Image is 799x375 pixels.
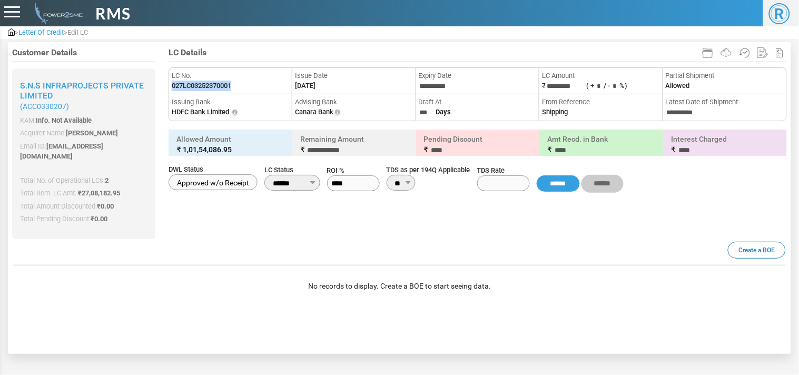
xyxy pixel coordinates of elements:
[424,145,429,154] span: ₹
[666,71,784,81] span: Partial Shipment
[13,281,786,292] div: No records to display. Create a BOE to start seeing data.
[231,108,239,117] img: Info
[172,71,289,81] span: LC No.
[542,132,660,157] h6: Amt Recd. in Bank
[78,189,120,197] span: ₹
[172,81,231,91] label: 027LC03252370001
[542,97,659,107] span: From Reference
[387,165,470,175] span: TDS as per 194Q Applicable
[671,145,676,154] span: ₹
[264,165,320,175] span: LC Status
[477,165,530,176] span: TDS Rate
[105,176,108,184] span: 2
[542,107,568,117] label: Shipping
[20,142,103,161] span: [EMAIL_ADDRESS][DOMAIN_NAME]
[594,81,604,92] input: ( +/ -%)
[419,71,536,81] span: Expiry Date
[436,108,451,116] strong: Days
[666,132,784,157] h6: Interest Charged
[769,3,790,24] span: R
[610,81,619,92] input: ( +/ -%)
[419,132,537,157] h6: Pending Discount
[547,145,552,154] span: ₹
[12,47,155,57] h4: Customer Details
[666,97,784,107] span: Latest Date of Shipment
[419,97,536,107] span: Draft At
[539,68,663,94] li: ₹
[20,115,147,126] p: KAM:
[94,215,107,223] span: 0.00
[169,164,258,175] span: DWL Status
[295,97,412,107] span: Advising Bank
[172,97,289,107] span: Issuing Bank
[97,202,114,210] span: ₹
[20,201,147,212] p: Total Amount Discounted:
[31,3,83,24] img: admin
[66,129,118,137] span: [PERSON_NAME]
[586,82,627,90] label: ( + / - %)
[20,188,147,199] p: Total Rem. LC Amt.:
[20,128,147,139] p: Acquirer Name:
[20,102,147,111] small: (ACC0330207)
[176,144,284,155] small: ₹ 1,01,54,086.95
[295,71,412,81] span: Issue Date
[327,165,380,176] span: ROI %
[67,28,88,36] span: Edit LC
[295,81,315,91] label: [DATE]
[728,242,786,259] a: Create a BOE
[172,107,229,117] label: HDFC Bank Limited
[169,47,787,57] h4: LC Details
[295,132,413,157] h6: Remaining Amount
[542,71,659,81] span: LC Amount
[20,141,147,162] p: Email ID:
[295,107,333,117] label: Canara Bank
[20,214,147,224] p: Total Pending Discount:
[300,145,305,154] span: ₹
[91,215,107,223] span: ₹
[18,28,64,36] span: Letter Of Credit
[96,2,131,25] span: RMS
[8,28,15,36] img: admin
[666,81,690,91] label: Allowed
[333,108,342,117] img: Info
[171,132,290,156] h6: Allowed Amount
[169,174,258,190] label: Approved w/o Receipt
[101,202,114,210] span: 0.00
[20,175,147,186] p: Total No. of Operational LCs:
[82,189,120,197] span: 27,08,182.95
[20,81,147,111] h2: S.n.s Infraprojects Private Limited
[36,116,92,124] span: Info. Not Available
